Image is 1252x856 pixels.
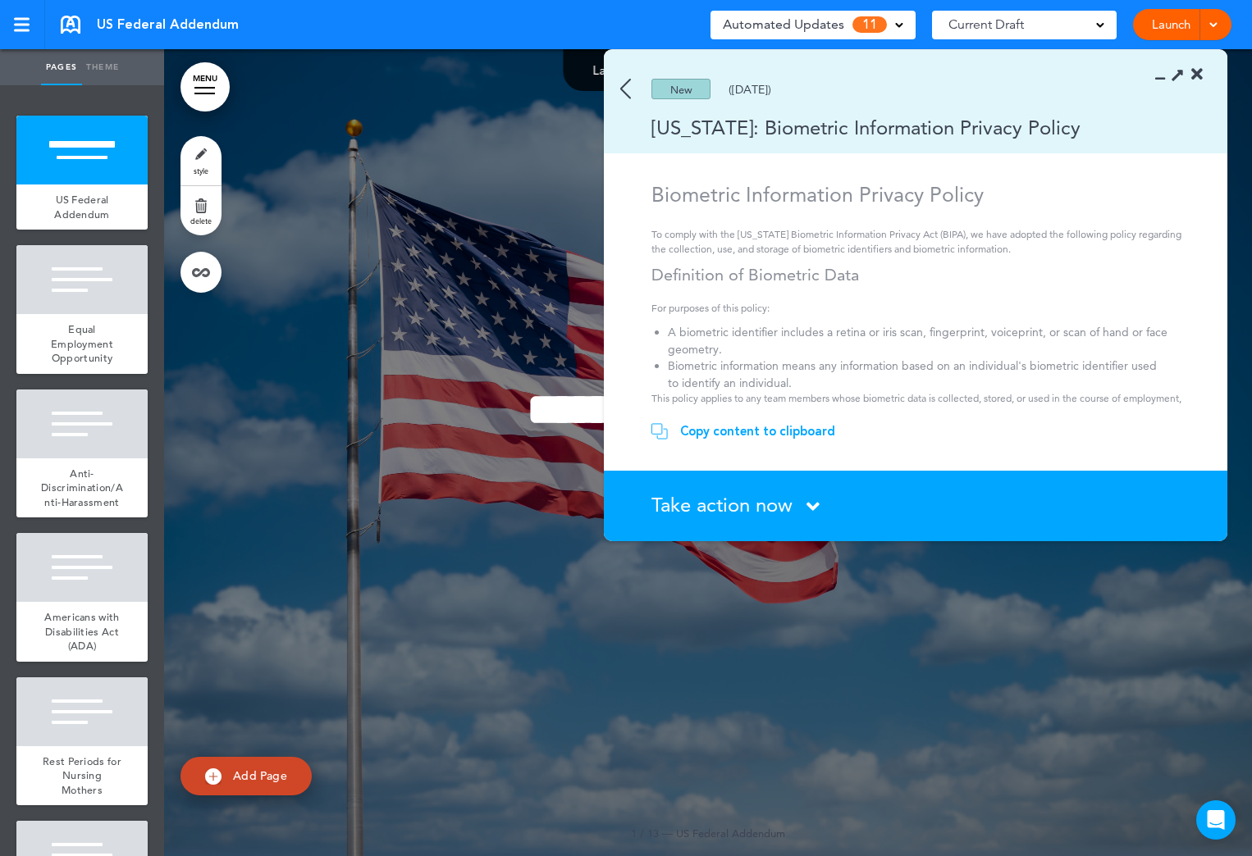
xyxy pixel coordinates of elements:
[41,467,123,509] span: Anti-Discrimination/Anti-Harassment
[651,301,1185,316] p: For purposes of this policy:
[16,746,148,806] a: Rest Periods for Nursing Mothers
[668,324,1168,357] li: A biometric identifier includes a retina or iris scan, fingerprint, voiceprint, or scan of hand o...
[1196,800,1236,840] div: Open Intercom Messenger
[651,391,1185,421] p: This policy applies to any team members whose biometric data is collected, stored, or used in the...
[604,114,1180,141] div: [US_STATE]: Biometric Information Privacy Policy
[180,136,222,185] a: style
[180,186,222,235] a: delete
[233,768,287,783] span: Add Page
[54,193,109,221] span: US Federal Addendum
[194,166,208,175] span: style
[97,16,239,34] span: US Federal Addendum
[723,13,844,36] span: Automated Updates
[593,62,668,78] span: Last updated:
[729,84,771,95] div: ([DATE])
[51,322,113,365] span: Equal Employment Opportunity
[43,754,121,797] span: Rest Periods for Nursing Mothers
[41,49,82,85] a: Pages
[680,423,835,439] div: Copy content to clipboard
[16,314,148,374] a: Equal Employment Opportunity
[82,49,123,85] a: Theme
[651,423,668,439] img: copy.svg
[593,64,824,76] div: —
[668,357,1168,391] li: Biometric information means any information based on an individual's biometric identifier used to...
[44,610,119,653] span: Americans with Disabilities Act (ADA)
[651,182,1185,207] h1: Biometric Information Privacy Policy
[180,757,312,795] a: Add Page
[676,826,785,840] span: US Federal Addendum
[190,216,212,225] span: delete
[948,13,1024,36] span: Current Draft
[651,493,793,517] span: Take action now
[852,16,887,33] span: 11
[180,62,230,112] a: MENU
[205,768,222,785] img: add.svg
[651,265,1185,285] h2: Definition of Biometric Data
[16,184,148,230] a: US Federal Addendum
[1145,9,1197,40] a: Launch
[651,227,1185,257] p: To comply with the [US_STATE] Biometric Information Privacy Act (BIPA), we have adopted the follo...
[651,79,711,99] div: New
[662,826,673,840] span: —
[16,602,148,662] a: Americans with Disabilities Act (ADA)
[16,458,148,518] a: Anti-Discrimination/Anti-Harassment
[620,79,631,99] img: back.svg
[631,826,659,840] span: 1 / 13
